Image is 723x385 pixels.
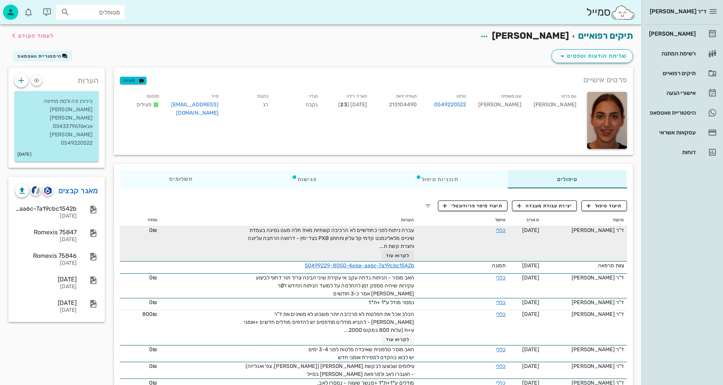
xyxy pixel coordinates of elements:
a: כללי [496,227,506,234]
span: תיעוד מיפוי פריודונטלי [443,202,502,209]
span: 0₪ [149,227,157,234]
span: 800₪ [142,311,157,317]
button: תגיות [120,77,146,84]
th: טיפול [417,214,509,226]
div: ד"ר [PERSON_NAME] [545,274,624,282]
strong: 23 [340,101,347,108]
span: תשלומים [169,177,193,182]
div: [DATE] [15,276,77,283]
a: מאגר קבצים [58,185,98,197]
button: תיעוד מיפוי פריודונטלי [438,200,508,211]
small: כתובת [257,94,268,99]
a: כללי [496,275,506,281]
span: [DATE] [522,363,539,369]
div: [DATE] [15,299,77,306]
div: [PERSON_NAME] [472,90,527,122]
button: romexis logo [43,185,53,196]
span: [DATE] [522,311,539,317]
div: הערות [8,68,105,90]
span: נמסר מודל ע*1 +ת*1 [369,299,414,306]
button: cliniview logo [30,185,41,196]
div: [PERSON_NAME] [647,31,696,37]
small: סטטוס [147,94,159,99]
span: תמונה [492,262,506,269]
span: תג [22,6,27,11]
small: [DATE] [17,150,32,159]
span: הכלב אכל את הפלטות לא מרכיבה יותר משבוע לא משיגים את ד"ר [PERSON_NAME] - להביא מודלים מודפסים יש ... [244,311,414,333]
span: פרטים אישיים [583,74,627,86]
button: שליחת הודעות וטפסים [551,49,633,63]
span: 0₪ [149,363,157,369]
span: [DATE] [522,262,539,269]
p: כירורג פה ולסת מחיפה [PERSON_NAME] [PERSON_NAME] אבא0543379676 [PERSON_NAME] 0549220522 [20,97,93,147]
span: [DATE] [522,227,539,234]
th: הערות [160,214,417,226]
span: רג [263,101,268,108]
div: סמייל [586,4,635,21]
div: תוכניות טיפול [366,170,508,188]
div: ד"ר [PERSON_NAME] [545,298,624,306]
img: cliniview logo [32,186,40,195]
span: [PERSON_NAME] [492,30,569,41]
a: 50499229-8050-4e6a-aa6c-7a19cbc1542b [305,262,414,269]
span: 0₪ [149,346,157,353]
a: עסקאות אשראי [644,123,720,142]
div: אישורי הגעה [647,90,696,96]
span: צילומים שבוצעו לבקשת [PERSON_NAME] ([PERSON_NAME], צפ' ואנליזה) - הועברו לאב ולמרפאת [PERSON_NAME... [246,363,414,377]
a: תיקים רפואיים [644,64,720,82]
button: לקרוא עוד [381,250,414,261]
th: תאריך [509,214,542,226]
th: מחיר [120,214,160,226]
button: תיעוד טיפול [581,200,627,211]
div: Romexis 75847 [15,229,77,236]
a: תיקים רפואיים [578,30,633,41]
span: לקרוא עוד [386,337,410,342]
img: SmileCloud logo [611,5,635,20]
a: אישורי הגעה [644,84,720,102]
a: כללי [496,299,506,306]
button: לקרוא עוד [381,334,414,345]
div: דוחות [647,149,696,155]
div: [DATE] [15,213,77,219]
span: תגיות [123,77,143,84]
a: היסטוריית וואטסאפ [644,104,720,122]
span: [DATE] [522,346,539,353]
small: תעודת זהות [396,94,417,99]
div: ד"ר [PERSON_NAME] [545,362,624,370]
a: כללי [496,363,506,369]
div: נקבה [274,90,324,122]
span: שליחת הודעות וטפסים [558,52,627,61]
div: תיקים רפואיים [647,70,696,76]
span: [DATE] [522,299,539,306]
small: תאריך לידה [347,94,367,99]
div: [PERSON_NAME] [528,90,583,122]
span: 0₪ [149,275,157,281]
span: [DATE] ( ) [338,101,367,108]
div: פגישות [242,170,366,188]
small: טלפון [457,94,466,99]
div: עסקאות אשראי [647,129,696,136]
a: רשימת המתנה [644,44,720,63]
img: romexis logo [44,186,51,195]
small: מגדר [309,94,318,99]
span: עברה ניתוח לפני כחודשיים לא הרכיבה קשתיות מאז! חלה מעט נסיגה בעמדת שיניים מלאלינמנט קדמי קל עליון... [248,227,414,249]
div: 50499229-8050-4e6a-aa6c-7a19cbc1542b [15,205,77,212]
small: שם פרטי [561,94,577,99]
button: לעמוד הקודם [9,29,54,43]
span: היסטוריית וואטסאפ [17,54,61,59]
a: [EMAIL_ADDRESS][DOMAIN_NAME] [171,101,219,116]
th: תיעוד [542,214,627,226]
a: [PERSON_NAME] [644,25,720,43]
div: [DATE] [15,237,77,243]
div: [DATE] [15,260,77,267]
button: יצירת עבודת מעבדה [512,200,577,211]
span: לקרוא עוד [386,253,410,258]
span: יצירת עבודת מעבדה [517,202,572,209]
span: 213104490 [389,101,417,108]
div: ד"ר [PERSON_NAME] [545,346,624,353]
small: שם משפחה [501,94,521,99]
div: [DATE] [15,307,77,314]
span: לעמוד הקודם [18,33,54,39]
button: היסטוריית וואטסאפ [13,51,72,62]
span: האב מוסר - הניתוח נדחה עקב אי עקירת שיני הבינה צריך תור דחוף לביצוע עקירות שיהיה מספק זמן להחלמה ... [256,275,414,297]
